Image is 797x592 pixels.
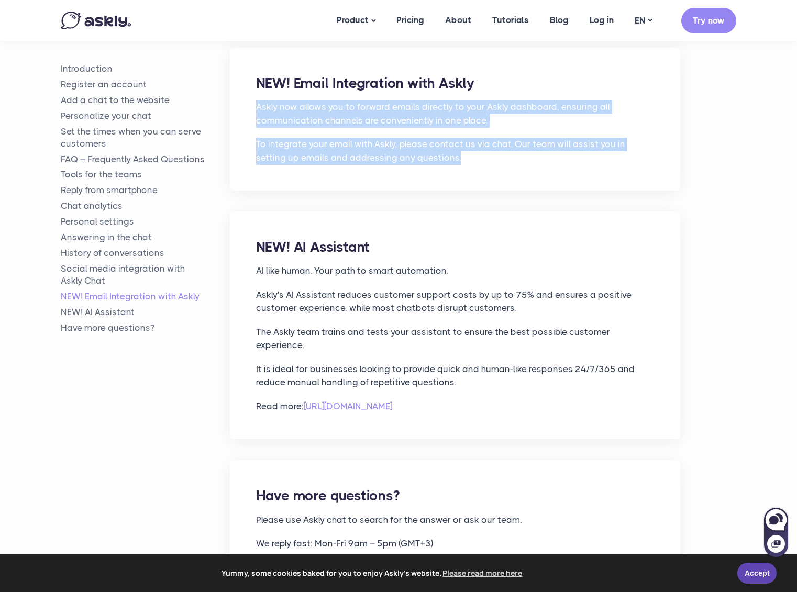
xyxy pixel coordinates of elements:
[624,13,662,28] a: EN
[256,326,654,352] p: The Askly team trains and tests your assistant to ensure the best possible customer experience.
[256,513,654,527] p: Please use Askly chat to search for the answer or ask our team.
[61,12,131,29] img: Askly
[61,200,230,212] a: Chat analytics
[61,306,230,318] a: NEW! AI Assistant
[61,247,230,259] a: History of conversations
[304,401,392,411] a: [URL][DOMAIN_NAME]
[256,264,654,278] p: AI like human. Your path to smart automation.
[61,79,230,91] a: Register an account
[61,322,230,334] a: Have more questions?
[256,74,654,93] h2: NEW! Email Integration with Askly
[61,110,230,122] a: Personalize your chat
[441,565,524,581] a: learn more about cookies
[256,288,654,315] p: Askly's AI Assistant reduces customer support costs by up to 75% and ensures a positive customer ...
[61,291,230,303] a: NEW! Email Integration with Askly
[61,231,230,243] a: Answering in the chat
[15,565,730,581] span: Yummy, some cookies baked for you to enjoy Askly's website.
[61,169,230,181] a: Tools for the teams
[61,94,230,106] a: Add a chat to the website
[256,363,654,389] p: It is ideal for businesses looking to provide quick and human-like responses 24/7/365 and reduce ...
[737,563,777,584] a: Accept
[763,506,789,558] iframe: Askly chat
[61,216,230,228] a: Personal settings
[256,100,654,127] p: Askly now allows you to forward emails directly to your Askly dashboard, ensuring all communicati...
[61,126,230,150] a: Set the times when you can serve customers
[61,63,230,75] a: Introduction
[61,153,230,165] a: FAQ – Frequently Asked Questions
[256,400,654,414] p: Read more:
[681,8,736,33] a: Try now
[61,263,230,287] a: Social media integration withAskly Chat
[256,537,654,551] p: We reply fast: Mon-Fri 9am – 5pm (GMT+3)
[61,185,230,197] a: Reply from smartphone
[256,238,654,256] h2: NEW! AI Assistant
[256,486,654,505] h2: Have more questions?
[256,138,654,164] p: To integrate your email with Askly, please contact us via chat. Our team will assist you in setti...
